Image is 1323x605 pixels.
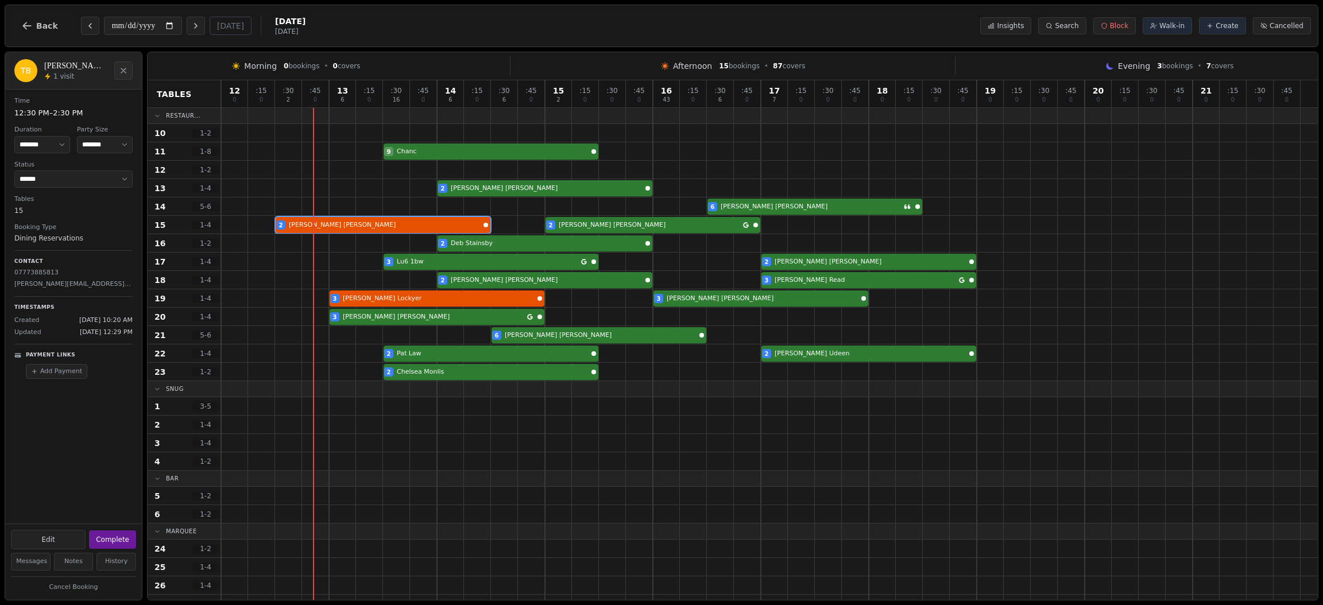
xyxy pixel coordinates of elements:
[192,331,219,340] span: 5 - 6
[187,17,205,35] button: Next day
[14,233,133,243] dd: Dining Reservations
[393,97,400,103] span: 16
[691,97,695,103] span: 0
[719,62,729,70] span: 15
[341,97,344,103] span: 6
[154,366,165,378] span: 23
[445,87,456,95] span: 14
[719,61,760,71] span: bookings
[980,17,1031,34] button: Insights
[390,87,401,94] span: : 30
[1206,62,1211,70] span: 7
[657,294,661,303] span: 3
[849,87,860,94] span: : 45
[1227,87,1238,94] span: : 15
[421,97,425,103] span: 0
[275,15,305,27] span: [DATE]
[769,87,780,95] span: 17
[154,164,165,176] span: 12
[397,147,589,157] span: Chanc
[529,97,533,103] span: 0
[1159,21,1185,30] span: Walk-in
[775,349,967,359] span: [PERSON_NAME] Udeen
[581,259,587,265] svg: Google booking
[192,420,219,429] span: 1 - 4
[1206,61,1234,71] span: covers
[637,97,641,103] span: 0
[775,276,957,285] span: [PERSON_NAME] Read
[606,87,617,94] span: : 30
[1173,87,1184,94] span: : 45
[822,87,833,94] span: : 30
[256,87,266,94] span: : 15
[363,87,374,94] span: : 15
[556,97,560,103] span: 2
[1119,87,1130,94] span: : 15
[387,368,391,377] span: 2
[1042,97,1046,103] span: 0
[1118,60,1150,72] span: Evening
[1011,87,1022,94] span: : 15
[441,276,445,285] span: 2
[907,97,911,103] span: 0
[154,256,165,267] span: 17
[77,125,133,135] dt: Party Size
[959,277,965,283] svg: Google booking
[154,274,165,286] span: 18
[1270,21,1303,30] span: Cancelled
[154,580,165,591] span: 26
[1281,87,1292,94] span: : 45
[985,87,996,95] span: 19
[14,205,133,216] dd: 15
[525,87,536,94] span: : 45
[397,257,579,267] span: Lu6 1bw
[283,87,293,94] span: : 30
[343,294,535,304] span: [PERSON_NAME] Lockyer
[192,581,219,590] span: 1 - 4
[877,87,888,95] span: 18
[495,331,499,340] span: 6
[192,402,219,411] span: 3 - 5
[233,97,236,103] span: 0
[498,87,509,94] span: : 30
[1146,87,1157,94] span: : 30
[765,350,769,358] span: 2
[192,147,219,156] span: 1 - 8
[192,439,219,448] span: 1 - 4
[417,87,428,94] span: : 45
[1150,97,1154,103] span: 0
[1038,17,1086,34] button: Search
[154,543,165,554] span: 24
[154,311,165,323] span: 20
[14,316,40,325] span: Created
[154,146,165,157] span: 11
[289,220,481,230] span: [PERSON_NAME] [PERSON_NAME]
[260,97,263,103] span: 0
[14,328,41,338] span: Updated
[549,221,553,230] span: 2
[192,349,219,358] span: 1 - 4
[583,97,587,103] span: 0
[192,544,219,553] span: 1 - 2
[1157,61,1193,71] span: bookings
[53,72,74,81] span: 1 visit
[1253,17,1311,34] button: Cancelled
[192,457,219,466] span: 1 - 2
[166,474,179,483] span: Bar
[475,97,479,103] span: 0
[192,239,219,248] span: 1 - 2
[166,385,184,393] span: Snug
[1015,97,1019,103] span: 0
[997,21,1024,30] span: Insights
[663,97,670,103] span: 43
[711,203,715,211] span: 6
[154,293,165,304] span: 19
[14,280,133,289] p: [PERSON_NAME][EMAIL_ADDRESS][DOMAIN_NAME]
[773,62,783,70] span: 87
[718,97,722,103] span: 6
[324,61,328,71] span: •
[387,258,391,266] span: 3
[333,313,337,321] span: 3
[765,276,769,285] span: 3
[633,87,644,94] span: : 45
